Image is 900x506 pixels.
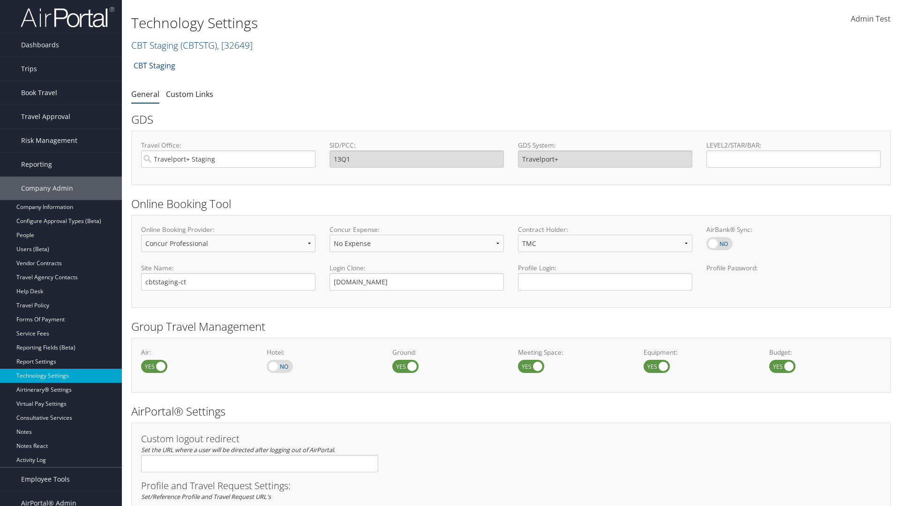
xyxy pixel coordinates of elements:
label: Online Booking Provider: [141,225,315,234]
label: AirBank® Sync: [706,225,881,234]
span: Employee Tools [21,468,70,491]
input: Profile Login: [518,273,692,290]
label: Meeting Space: [518,348,630,357]
label: GDS System: [518,141,692,150]
h1: Technology Settings [131,13,637,33]
span: Trips [21,57,37,81]
label: Site Name: [141,263,315,273]
span: ( CBTSTG ) [180,39,217,52]
span: Book Travel [21,81,57,104]
a: CBT Staging [134,56,175,75]
span: , [ 32649 ] [217,39,253,52]
label: LEVEL2/STAR/BAR: [706,141,881,150]
img: airportal-logo.png [21,6,114,28]
span: Reporting [21,153,52,176]
a: General [131,89,159,99]
label: Budget: [769,348,881,357]
a: Admin Test [851,5,891,34]
label: Concur Expense: [330,225,504,234]
label: Equipment: [644,348,755,357]
h2: AirPortal® Settings [131,403,891,419]
label: Profile Login: [518,263,692,290]
h2: Online Booking Tool [131,196,891,212]
span: Risk Management [21,129,77,152]
label: Profile Password: [706,263,881,290]
span: Dashboards [21,33,59,57]
h3: Custom logout redirect [141,434,378,444]
label: SID/PCC: [330,141,504,150]
h3: Profile and Travel Request Settings: [141,481,881,491]
span: Company Admin [21,177,73,200]
label: Air: [141,348,253,357]
a: Custom Links [166,89,213,99]
em: Set/Reference Profile and Travel Request URL's [141,492,271,501]
span: Travel Approval [21,105,70,128]
label: Login Clone: [330,263,504,273]
label: Travel Office: [141,141,315,150]
h2: Group Travel Management [131,319,891,335]
label: Ground: [392,348,504,357]
label: AirBank® Sync [706,237,733,250]
a: CBT Staging [131,39,253,52]
em: Set the URL where a user will be directed after logging out of AirPortal. [141,446,335,454]
span: Admin Test [851,14,891,24]
label: Contract Holder: [518,225,692,234]
label: Hotel: [267,348,378,357]
h2: GDS [131,112,884,127]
